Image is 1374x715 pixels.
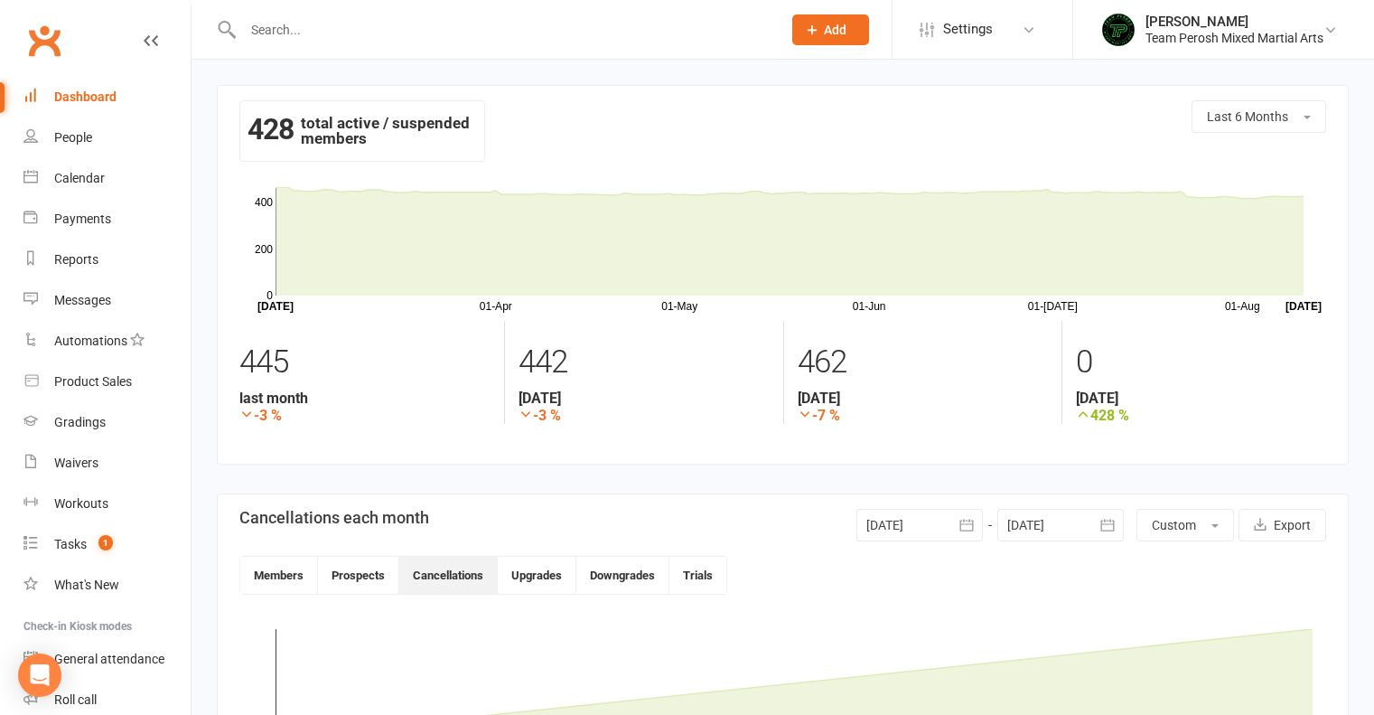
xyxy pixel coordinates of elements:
[1100,12,1136,48] img: thumb_image1724828339.png
[23,484,191,524] a: Workouts
[23,199,191,240] a: Payments
[22,18,67,63] a: Clubworx
[239,390,491,407] strong: last month
[23,443,191,484] a: Waivers
[54,578,119,592] div: What's New
[54,496,108,511] div: Workouts
[239,407,491,424] strong: -3 %
[239,509,429,527] h3: Cancellations each month
[23,158,191,199] a: Calendar
[239,100,485,162] div: total active / suspended members
[798,335,1048,390] div: 462
[54,456,98,470] div: Waivers
[23,321,191,362] a: Automations
[1192,100,1326,133] button: Last 6 Months
[519,390,769,407] strong: [DATE]
[318,557,399,594] button: Prospects
[240,557,318,594] button: Members
[238,17,769,42] input: Search...
[54,130,92,145] div: People
[669,557,726,594] button: Trials
[23,565,191,606] a: What's New
[54,252,98,267] div: Reports
[23,280,191,321] a: Messages
[54,171,105,185] div: Calendar
[798,407,1048,424] strong: -7 %
[824,23,846,37] span: Add
[1076,390,1326,407] strong: [DATE]
[1076,407,1326,424] strong: 428 %
[1145,30,1323,46] div: Team Perosh Mixed Martial Arts
[239,335,491,390] div: 445
[943,9,993,50] span: Settings
[248,116,294,143] strong: 428
[1238,509,1326,541] button: Export
[54,293,111,307] div: Messages
[54,89,117,104] div: Dashboard
[23,639,191,680] a: General attendance kiosk mode
[519,335,769,390] div: 442
[18,654,61,697] div: Open Intercom Messenger
[23,402,191,443] a: Gradings
[1076,335,1326,390] div: 0
[1152,518,1196,532] span: Custom
[1145,14,1323,30] div: [PERSON_NAME]
[54,652,164,666] div: General attendance
[54,334,127,348] div: Automations
[23,240,191,280] a: Reports
[798,390,1048,407] strong: [DATE]
[519,407,769,424] strong: -3 %
[498,557,576,594] button: Upgrades
[1207,109,1288,124] span: Last 6 Months
[23,77,191,118] a: Dashboard
[54,537,87,551] div: Tasks
[1136,509,1234,541] button: Custom
[792,14,869,45] button: Add
[399,557,498,594] button: Cancellations
[23,524,191,565] a: Tasks 1
[54,212,111,226] div: Payments
[23,362,191,402] a: Product Sales
[54,692,97,707] div: Roll call
[54,415,106,429] div: Gradings
[98,535,113,550] span: 1
[54,374,132,389] div: Product Sales
[576,557,669,594] button: Downgrades
[23,118,191,158] a: People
